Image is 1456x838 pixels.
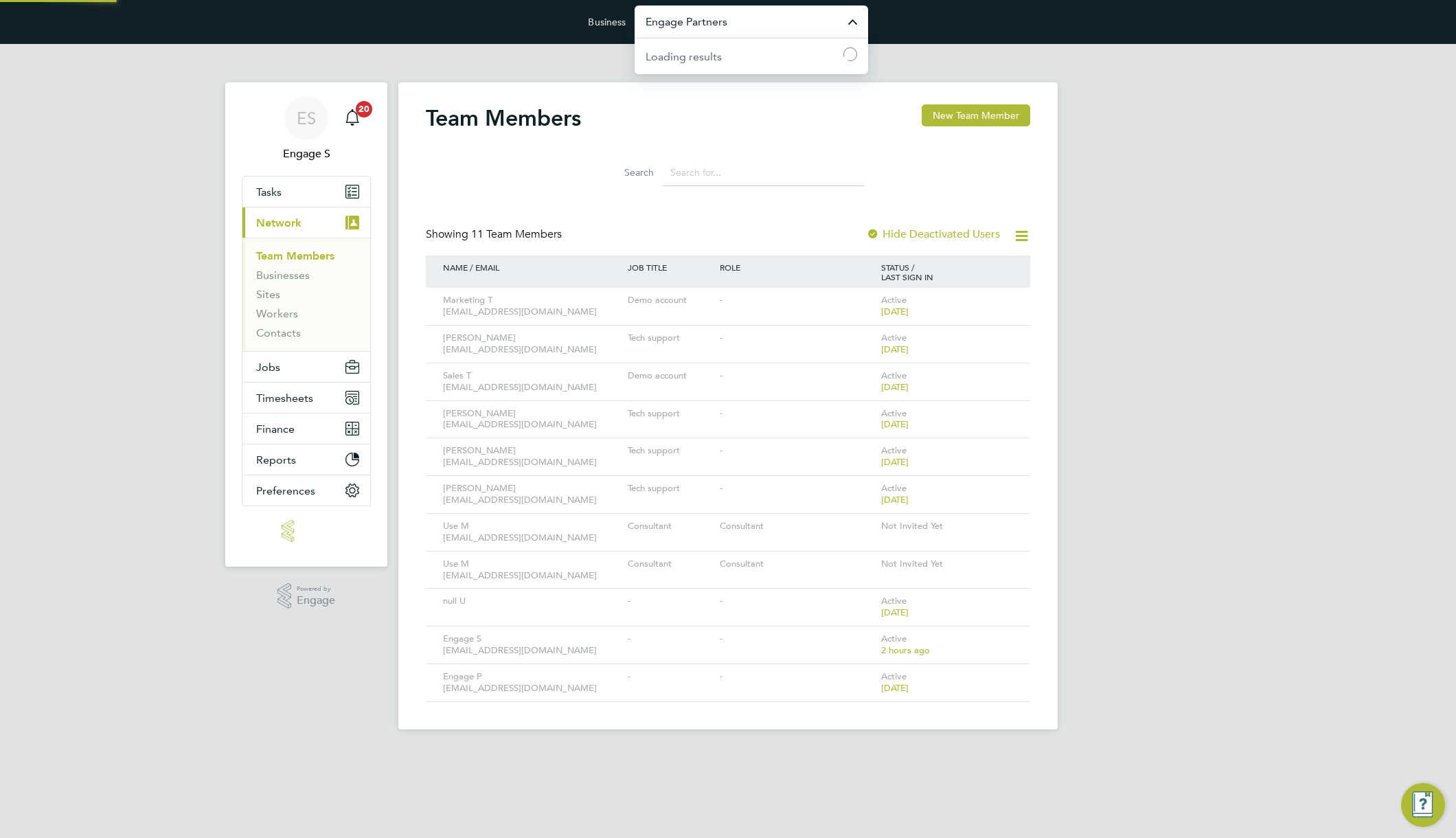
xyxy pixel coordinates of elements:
span: [DATE] [881,607,909,618]
div: Use M [EMAIL_ADDRESS][DOMAIN_NAME] [440,552,624,589]
div: Active [878,664,1016,701]
div: Sales T [EMAIL_ADDRESS][DOMAIN_NAME] [440,363,624,400]
div: - [716,476,878,501]
span: [DATE] [881,343,909,355]
h2: Team Members [426,104,581,132]
span: [DATE] [881,494,909,506]
span: Reports [256,453,296,466]
span: 11 Team Members [471,227,562,241]
span: 20 [356,101,372,117]
input: Search for... [663,159,864,186]
span: Powered by [297,583,335,595]
a: Sites [256,288,280,301]
div: Consultant [624,552,716,577]
div: Demo account [624,363,716,389]
div: Consultant [716,552,878,577]
div: Active [878,288,1016,325]
a: Workers [256,307,298,320]
div: - [624,664,716,690]
button: Timesheets [242,383,370,413]
button: New Team Member [922,104,1030,126]
div: - [716,363,878,389]
div: Use M [EMAIL_ADDRESS][DOMAIN_NAME] [440,514,624,551]
span: Network [256,216,302,229]
div: [PERSON_NAME] [EMAIL_ADDRESS][DOMAIN_NAME] [440,438,624,475]
div: Consultant [716,514,878,539]
span: Timesheets [256,392,313,405]
div: STATUS / LAST SIGN IN [878,256,1016,288]
label: Hide Deactivated Users [866,227,1000,241]
div: Tech support [624,326,716,351]
div: Not Invited Yet [878,514,1016,539]
div: Showing [426,227,565,242]
div: Active [878,326,1016,363]
button: Jobs [242,352,370,382]
div: Network [242,238,370,351]
div: - [716,326,878,351]
button: Finance [242,414,370,444]
img: engage-logo-retina.png [282,520,331,542]
a: Go to home page [242,520,371,542]
span: Finance [256,422,295,435]
div: Demo account [624,288,716,313]
label: Search [592,166,654,179]
div: [PERSON_NAME] [EMAIL_ADDRESS][DOMAIN_NAME] [440,401,624,438]
div: Active [878,476,1016,513]
a: 20 [339,96,366,140]
div: [PERSON_NAME] [EMAIL_ADDRESS][DOMAIN_NAME] [440,476,624,513]
a: Businesses [256,269,310,282]
div: Consultant [624,514,716,539]
div: JOB TITLE [624,256,716,279]
button: Engage Resource Center [1401,783,1445,827]
div: [PERSON_NAME] [EMAIL_ADDRESS][DOMAIN_NAME] [440,326,624,363]
span: [DATE] [881,381,909,393]
button: Reports [242,444,370,475]
div: Active [878,401,1016,438]
span: Preferences [256,484,315,497]
div: Engage P [EMAIL_ADDRESS][DOMAIN_NAME] [440,664,624,701]
div: - [624,626,716,652]
a: Tasks [242,177,370,207]
div: Active [878,363,1016,400]
div: NAME / EMAIL [440,256,624,279]
div: - [716,438,878,464]
a: ESEngage S [242,96,371,162]
button: Preferences [242,475,370,506]
label: Business [588,16,626,28]
span: [DATE] [881,306,909,317]
nav: Main navigation [225,82,387,567]
div: - [716,664,878,690]
div: ROLE [716,256,878,279]
a: Contacts [256,326,301,339]
div: Active [878,626,1016,664]
span: [DATE] [881,682,909,694]
span: ES [297,109,316,127]
div: - [624,589,716,614]
div: Tech support [624,438,716,464]
div: Marketing T [EMAIL_ADDRESS][DOMAIN_NAME] [440,288,624,325]
span: [DATE] [881,456,909,468]
div: - [716,288,878,313]
div: - [716,626,878,652]
a: Team Members [256,249,334,262]
a: Powered byEngage [277,583,336,609]
div: Loading results [646,49,722,65]
div: null U [440,589,624,614]
span: Engage [297,595,335,607]
span: 2 hours ago [881,644,930,656]
div: Active [878,589,1016,626]
span: Jobs [256,361,280,374]
div: - [716,589,878,614]
span: Tasks [256,185,282,199]
span: Engage S [242,146,371,162]
div: Not Invited Yet [878,552,1016,577]
div: Engage S [EMAIL_ADDRESS][DOMAIN_NAME] [440,626,624,664]
div: - [716,401,878,427]
span: [DATE] [881,418,909,430]
div: Tech support [624,476,716,501]
div: Active [878,438,1016,475]
button: Network [242,207,370,238]
div: Tech support [624,401,716,427]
